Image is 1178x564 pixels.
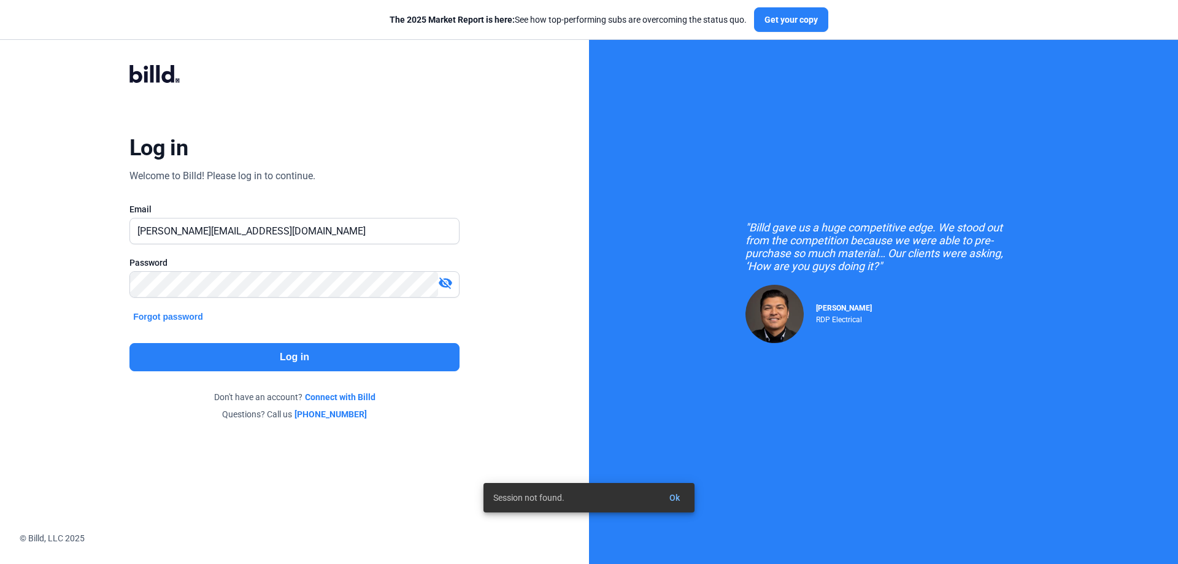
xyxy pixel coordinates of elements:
[129,408,460,420] div: Questions? Call us
[129,310,207,323] button: Forgot password
[745,285,804,343] img: Raul Pacheco
[390,15,515,25] span: The 2025 Market Report is here:
[669,493,680,503] span: Ok
[754,7,828,32] button: Get your copy
[129,134,188,161] div: Log in
[660,487,690,509] button: Ok
[129,169,315,183] div: Welcome to Billd! Please log in to continue.
[129,257,460,269] div: Password
[816,304,872,312] span: [PERSON_NAME]
[745,221,1022,272] div: "Billd gave us a huge competitive edge. We stood out from the competition because we were able to...
[129,391,460,403] div: Don't have an account?
[493,492,564,504] span: Session not found.
[294,408,367,420] a: [PHONE_NUMBER]
[129,203,460,215] div: Email
[305,391,375,403] a: Connect with Billd
[129,343,460,371] button: Log in
[438,276,453,290] mat-icon: visibility_off
[816,312,872,324] div: RDP Electrical
[390,14,747,26] div: See how top-performing subs are overcoming the status quo.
